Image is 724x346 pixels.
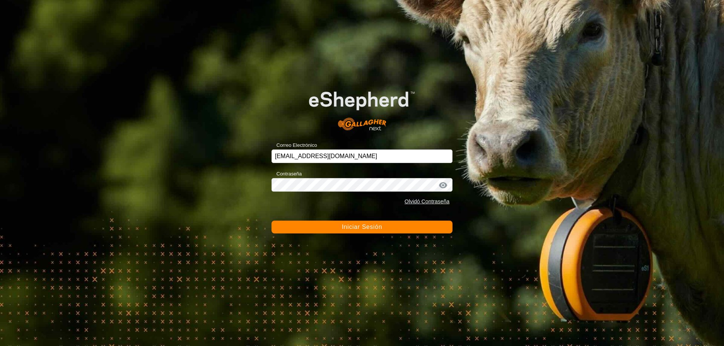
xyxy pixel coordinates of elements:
a: Olvidó Contraseña [405,198,449,204]
label: Contraseña [271,170,302,178]
input: Correo Electrónico [271,149,452,163]
span: Iniciar Sesión [342,224,382,230]
button: Iniciar Sesión [271,221,452,233]
img: Logo de eShepherd [290,76,434,138]
label: Correo Electrónico [271,142,317,149]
